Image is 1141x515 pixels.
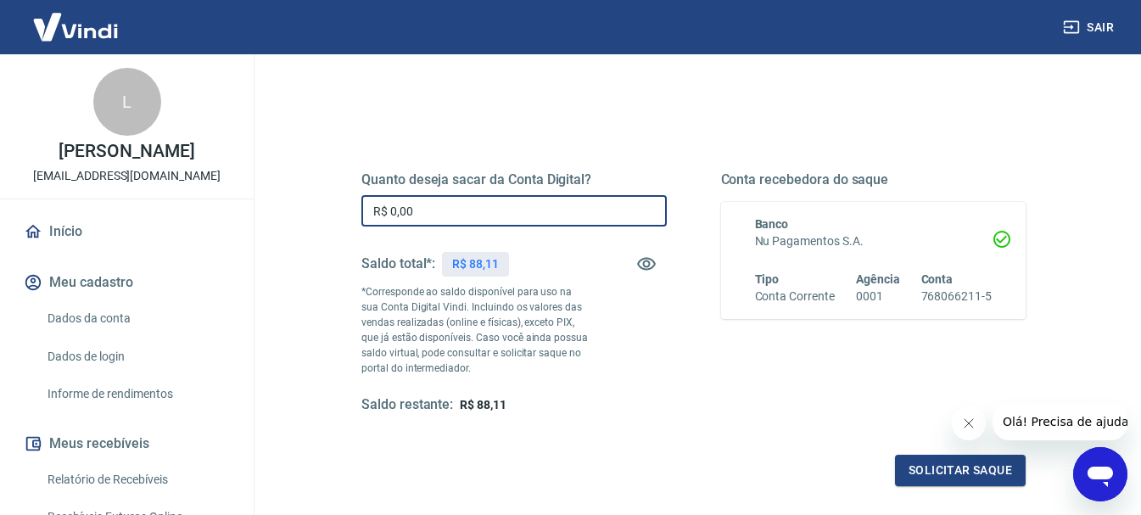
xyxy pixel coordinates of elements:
[993,403,1127,440] iframe: Mensagem da empresa
[41,301,233,336] a: Dados da conta
[33,167,221,185] p: [EMAIL_ADDRESS][DOMAIN_NAME]
[460,398,506,411] span: R$ 88,11
[361,396,453,414] h5: Saldo restante:
[921,288,992,305] h6: 768066211-5
[755,217,789,231] span: Banco
[1060,12,1121,43] button: Sair
[20,1,131,53] img: Vindi
[755,272,780,286] span: Tipo
[361,284,590,376] p: *Corresponde ao saldo disponível para uso na sua Conta Digital Vindi. Incluindo os valores das ve...
[41,462,233,497] a: Relatório de Recebíveis
[361,171,667,188] h5: Quanto deseja sacar da Conta Digital?
[721,171,1026,188] h5: Conta recebedora do saque
[755,288,835,305] h6: Conta Corrente
[1073,447,1127,501] iframe: Botão para abrir a janela de mensagens
[856,288,900,305] h6: 0001
[93,68,161,136] div: L
[921,272,954,286] span: Conta
[755,232,993,250] h6: Nu Pagamentos S.A.
[10,12,143,25] span: Olá! Precisa de ajuda?
[856,272,900,286] span: Agência
[41,377,233,411] a: Informe de rendimentos
[20,425,233,462] button: Meus recebíveis
[452,255,499,273] p: R$ 88,11
[59,143,194,160] p: [PERSON_NAME]
[20,213,233,250] a: Início
[895,455,1026,486] button: Solicitar saque
[361,255,435,272] h5: Saldo total*:
[952,406,986,440] iframe: Fechar mensagem
[20,264,233,301] button: Meu cadastro
[41,339,233,374] a: Dados de login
